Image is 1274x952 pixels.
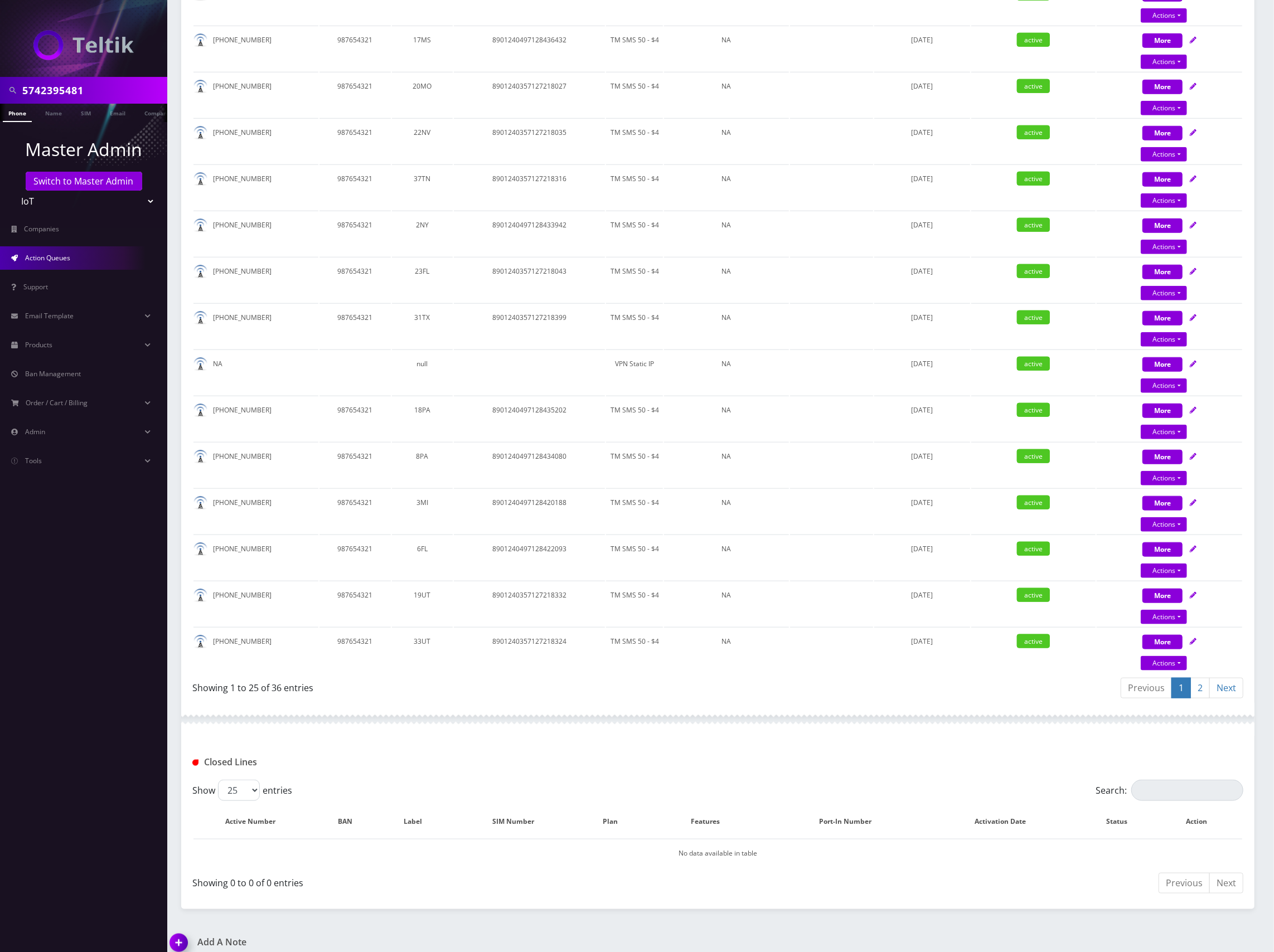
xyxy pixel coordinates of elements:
[606,303,663,348] td: TM SMS 50 - $4
[193,33,207,47] img: default.png
[392,535,452,580] td: 6FL
[454,442,605,487] td: 8901240497128434080
[664,164,789,210] td: NA
[1142,172,1183,187] button: More
[193,26,318,71] td: [PHONE_NUMBER]
[454,164,605,210] td: 8901240357127218316
[606,26,663,71] td: TM SMS 50 - $4
[454,535,605,580] td: 8901240497128422093
[1141,332,1187,347] a: Actions
[606,581,663,626] td: TM SMS 50 - $4
[584,805,647,838] th: Plan: activate to sort column ascending
[1142,357,1183,372] button: More
[1142,450,1183,464] button: More
[1017,264,1050,278] span: active
[1142,265,1183,279] button: More
[664,535,789,580] td: NA
[606,488,663,533] td: TM SMS 50 - $4
[1141,656,1187,671] a: Actions
[25,369,81,378] span: Ban Management
[193,805,318,838] th: Active Number: activate to sort column descending
[3,104,32,122] a: Phone
[664,396,789,441] td: NA
[383,805,454,838] th: Label: activate to sort column ascending
[664,442,789,487] td: NA
[193,218,207,232] img: default.png
[75,104,96,121] a: SIM
[193,581,318,626] td: [PHONE_NUMBER]
[606,349,663,395] td: VPN Static IP
[193,404,207,417] img: default.png
[1141,286,1187,300] a: Actions
[1141,240,1187,254] a: Actions
[1017,310,1050,324] span: active
[192,757,531,768] h1: Closed Lines
[392,118,452,163] td: 22NV
[26,398,88,407] span: Order / Cart / Billing
[1141,8,1187,23] a: Actions
[1141,610,1187,624] a: Actions
[193,496,207,510] img: default.png
[1142,496,1183,511] button: More
[454,118,605,163] td: 8901240357127218035
[929,805,1082,838] th: Activation Date: activate to sort column ascending
[911,220,933,230] span: [DATE]
[192,760,198,766] img: Closed Lines
[911,359,933,368] span: [DATE]
[1083,805,1161,838] th: Status: activate to sort column ascending
[319,535,391,580] td: 987654321
[454,26,605,71] td: 8901240497128436432
[664,211,789,256] td: NA
[1141,378,1187,393] a: Actions
[455,805,583,838] th: SIM Number: activate to sort column ascending
[664,488,789,533] td: NA
[193,257,318,302] td: [PHONE_NUMBER]
[911,637,933,646] span: [DATE]
[911,128,933,137] span: [DATE]
[25,224,60,234] span: Companies
[1142,635,1183,649] button: More
[193,589,207,603] img: default.png
[104,104,131,121] a: Email
[392,442,452,487] td: 8PA
[1142,589,1183,603] button: More
[1017,125,1050,139] span: active
[1017,172,1050,186] span: active
[193,164,318,210] td: [PHONE_NUMBER]
[193,126,207,140] img: default.png
[25,427,45,436] span: Admin
[1209,678,1243,698] a: Next
[1141,564,1187,578] a: Actions
[911,498,933,507] span: [DATE]
[193,635,207,649] img: default.png
[1162,805,1242,838] th: Action : activate to sort column ascending
[192,677,710,694] div: Showing 1 to 25 of 36 entries
[193,349,318,395] td: NA
[606,627,663,672] td: TM SMS 50 - $4
[606,118,663,163] td: TM SMS 50 - $4
[25,311,74,320] span: Email Template
[319,164,391,210] td: 987654321
[1141,471,1187,485] a: Actions
[392,488,452,533] td: 3MI
[606,442,663,487] td: TM SMS 50 - $4
[193,442,318,487] td: [PHONE_NUMBER]
[193,627,318,672] td: [PHONE_NUMBER]
[319,581,391,626] td: 987654321
[1142,542,1183,557] button: More
[1121,678,1172,698] a: Previous
[26,172,142,191] a: Switch to Master Admin
[170,937,710,948] a: Add A Note
[1141,101,1187,115] a: Actions
[319,396,391,441] td: 987654321
[193,265,207,279] img: default.png
[454,581,605,626] td: 8901240357127218332
[1142,80,1183,94] button: More
[25,253,70,263] span: Action Queues
[25,456,42,465] span: Tools
[139,104,176,121] a: Company
[664,118,789,163] td: NA
[392,627,452,672] td: 33UT
[193,535,318,580] td: [PHONE_NUMBER]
